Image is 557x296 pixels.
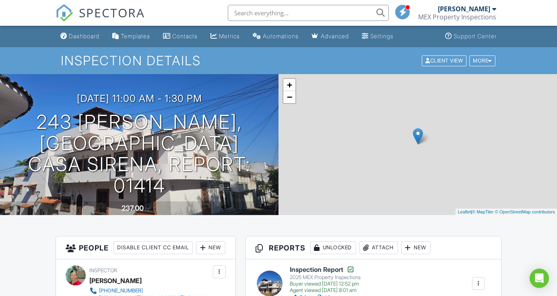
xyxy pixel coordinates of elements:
a: Automations (Basic) [250,29,302,44]
div: Metrics [219,33,240,39]
div: 237.00 [122,204,144,212]
a: Metrics [207,29,243,44]
a: © MapTiler [472,209,494,214]
div: Agent viewed [DATE] 8:01 am [290,287,361,294]
div: | [456,209,557,215]
a: Zoom out [283,91,295,103]
a: Leaflet [458,209,471,214]
a: SPECTORA [56,11,145,28]
span: Inspector [89,267,117,273]
h3: [DATE] 11:00 am - 1:30 pm [77,93,202,104]
div: MEX Property Inspections [418,13,496,21]
a: Zoom in [283,79,295,91]
div: Settings [370,33,394,39]
div: Dashboard [69,33,99,39]
h3: Reports [246,236,501,259]
a: [PHONE_NUMBER] [89,287,210,295]
div: Attach [359,241,398,254]
a: Client View [421,57,468,63]
div: Open Intercom Messenger [530,269,549,288]
div: New [401,241,431,254]
div: More [469,55,495,66]
a: Templates [109,29,153,44]
a: Dashboard [57,29,103,44]
div: Advanced [321,33,349,39]
span: SPECTORA [79,4,145,21]
div: Automations [263,33,299,39]
h3: People [56,236,235,259]
div: [PHONE_NUMBER] [99,288,143,294]
div: Disable Client CC Email [113,241,193,254]
a: Inspection Report 2025 MEX Property Inspections Buyer viewed [DATE] 12:52 pm Agent viewed [DATE] ... [290,265,361,294]
div: Buyer viewed [DATE] 12:52 pm [290,281,361,287]
a: © OpenStreetMap contributors [495,209,555,214]
div: Templates [121,33,150,39]
h6: Inspection Report [290,265,361,273]
h1: Inspection Details [61,54,496,68]
div: 2025 MEX Property Inspections [290,274,361,281]
div: Unlocked [310,241,356,254]
span: m² [145,206,151,212]
a: Advanced [308,29,352,44]
div: Contacts [172,33,198,39]
div: Support Center [454,33,497,39]
a: Settings [359,29,397,44]
div: [PERSON_NAME] [438,5,490,13]
div: [PERSON_NAME] [89,275,142,287]
input: Search everything... [228,5,389,21]
h1: 243 [PERSON_NAME], [GEOGRAPHIC_DATA] Casa Sirena, Report: 01414 [13,112,266,197]
a: Support Center [442,29,500,44]
div: New [196,241,225,254]
div: Client View [422,55,466,66]
img: The Best Home Inspection Software - Spectora [56,4,73,22]
a: Contacts [160,29,201,44]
